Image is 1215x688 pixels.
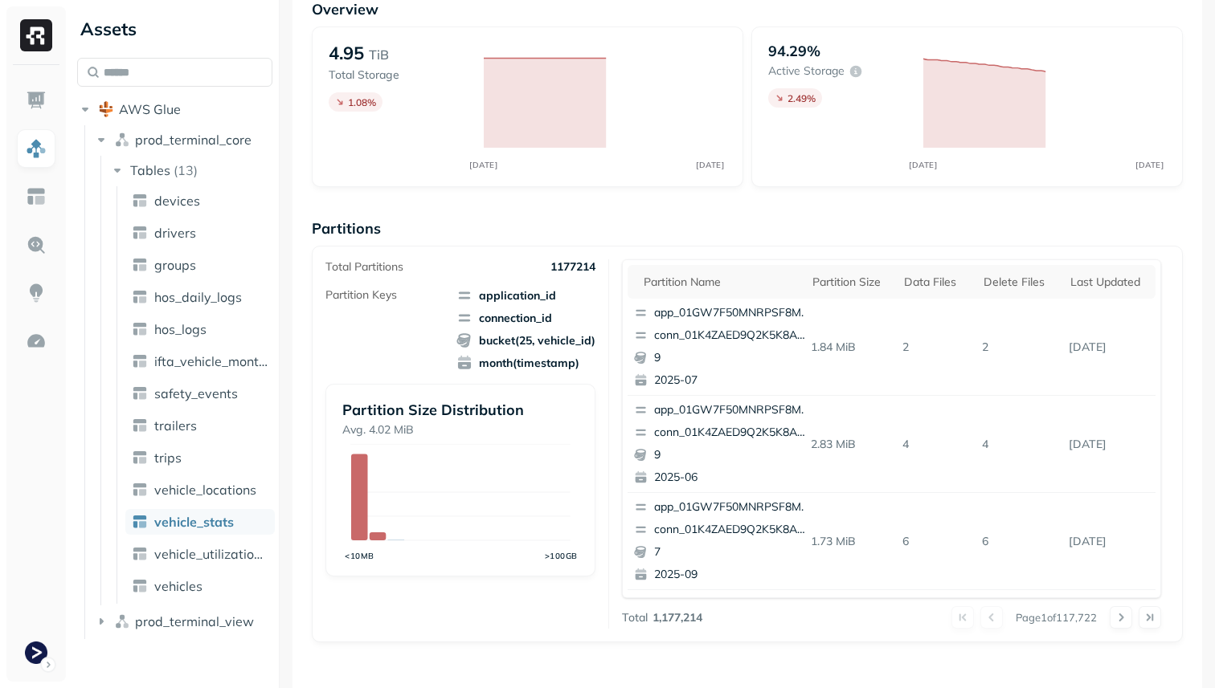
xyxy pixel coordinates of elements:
span: hos_daily_logs [154,289,242,305]
p: Sep 12, 2025 [1062,527,1156,556]
a: trips [125,445,275,470]
span: application_id [456,287,595,303]
p: 94.29% [768,42,820,60]
img: root [98,101,114,117]
img: table [132,514,148,530]
a: hos_daily_logs [125,284,275,310]
p: 9 [654,350,810,366]
p: Active storage [768,63,845,79]
span: month(timestamp) [456,355,595,371]
div: Partition size [812,275,889,290]
button: app_01GW7F50MNRPSF8MFHFDEVDVJAconn_01K4ZAED9Q2K5K8ABWTX9QRYV392025-06 [628,396,817,492]
img: namespace [114,132,130,148]
img: Dashboard [26,90,47,111]
button: prod_terminal_view [93,609,273,634]
span: vehicle_stats [154,514,234,530]
a: vehicles [125,573,275,599]
span: Tables [130,162,170,178]
tspan: [DATE] [697,160,725,169]
img: table [132,289,148,305]
div: Assets [77,16,272,42]
button: app_01GW7F50MNRPSF8MFHFDEVDVJAconn_01K4ZAED9Q2K5K8ABWTX9QRYV372025-09 [628,493,817,589]
img: table [132,450,148,466]
p: 2025-06 [654,470,810,486]
a: devices [125,188,275,214]
p: app_01GW7F50MNRPSF8MFHFDEVDVJA [654,402,810,418]
tspan: [DATE] [1136,160,1164,169]
img: table [132,385,148,401]
tspan: [DATE] [470,160,498,169]
a: vehicle_utilization_day [125,541,275,567]
p: 1,177,214 [652,610,702,625]
img: table [132,546,148,562]
p: 1177214 [550,259,595,275]
span: drivers [154,225,196,241]
p: 6 [976,527,1062,556]
p: Partitions [312,219,1183,238]
p: 1.08 % [348,96,376,108]
img: Asset Explorer [26,186,47,207]
div: Last updated [1070,275,1147,290]
span: trailers [154,417,197,434]
img: table [132,225,148,241]
p: ( 13 ) [174,162,198,178]
div: Partition name [644,275,796,290]
span: devices [154,193,200,209]
img: Optimization [26,331,47,352]
p: conn_01K4ZAED9Q2K5K8ABWTX9QRYV3 [654,522,810,538]
img: table [132,257,148,273]
img: table [132,482,148,498]
span: connection_id [456,310,595,326]
img: table [132,417,148,434]
span: hos_logs [154,321,207,337]
a: hos_logs [125,316,275,342]
a: vehicle_stats [125,509,275,535]
p: 2 [896,333,976,361]
img: table [132,353,148,369]
span: AWS Glue [119,101,181,117]
p: 2025-09 [654,567,810,583]
p: TiB [369,45,389,64]
p: 6 [896,527,976,556]
img: table [132,193,148,209]
p: Total Partitions [325,259,403,275]
p: Avg. 4.02 MiB [342,422,579,438]
tspan: <10MB [345,551,374,560]
p: 2025-07 [654,372,810,389]
p: 1.84 MiB [804,333,897,361]
tspan: >100GB [545,551,578,560]
p: 4 [976,430,1062,458]
p: Sep 12, 2025 [1062,430,1156,458]
img: Query Explorer [26,234,47,255]
span: bucket(25, vehicle_id) [456,332,595,348]
p: Sep 12, 2025 [1062,333,1156,361]
a: trailers [125,413,275,438]
button: prod_terminal_core [93,127,273,153]
span: prod_terminal_view [135,613,254,629]
p: app_01GW7F50MNRPSF8MFHFDEVDVJA [654,305,810,321]
p: Partition Keys [325,287,397,303]
div: Data Files [904,275,967,290]
span: trips [154,450,182,466]
p: 2.83 MiB [804,430,897,458]
span: prod_terminal_core [135,132,252,148]
a: vehicle_locations [125,477,275,503]
p: 2.49 % [787,92,816,104]
p: 4.95 [329,42,364,64]
p: 4 [896,430,976,458]
img: Terminal [25,641,47,664]
a: ifta_vehicle_months [125,348,275,374]
span: ifta_vehicle_months [154,353,268,369]
span: vehicle_utilization_day [154,546,268,562]
div: Delete Files [984,275,1054,290]
p: 2 [976,333,1062,361]
span: groups [154,257,196,273]
img: Insights [26,283,47,303]
a: drivers [125,220,275,246]
img: table [132,321,148,337]
span: safety_events [154,385,238,401]
a: groups [125,252,275,278]
img: namespace [114,613,130,629]
button: AWS Glue [77,96,272,122]
button: app_01GW7F50MNRPSF8MFHFDEVDVJAconn_01K4ZAED9Q2K5K8ABWTX9QRYV392025-07 [628,299,817,395]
